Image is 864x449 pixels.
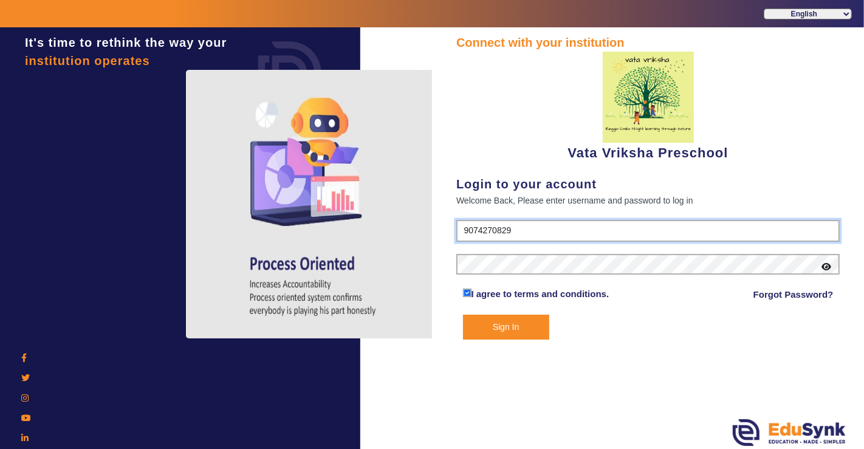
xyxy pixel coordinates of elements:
div: Welcome Back, Please enter username and password to log in [456,193,840,208]
img: 817d6453-c4a2-41f8-ac39-e8a470f27eea [603,52,694,143]
div: Connect with your institution [456,33,840,52]
img: edusynk.png [733,419,846,446]
img: login.png [244,27,335,118]
input: User Name [456,220,840,242]
span: institution operates [25,54,150,67]
span: It's time to rethink the way your [25,36,227,49]
div: Login to your account [456,175,840,193]
a: I agree to terms and conditions. [471,289,609,299]
a: Forgot Password? [753,287,834,302]
button: Sign In [463,315,549,340]
img: login4.png [186,70,441,338]
div: Vata Vriksha Preschool [456,52,840,163]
